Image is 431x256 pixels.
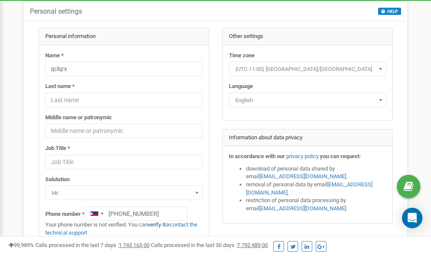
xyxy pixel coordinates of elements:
[151,242,268,248] span: Calls processed in the last 30 days :
[119,242,150,248] u: 1 743 163,00
[229,52,255,60] label: Time zone
[45,52,64,60] label: Name *
[45,82,75,91] label: Last name *
[148,221,165,228] a: verify it
[223,129,393,147] div: Information about data privacy
[45,176,70,184] label: Salutation
[259,173,346,179] a: [EMAIL_ADDRESS][DOMAIN_NAME]
[232,94,383,106] span: English
[237,242,268,248] u: 7 792 489,00
[45,144,70,153] label: Job Title *
[45,62,202,76] input: Name
[229,93,386,107] span: English
[286,153,319,159] a: privacy policy
[45,155,202,169] input: Job Title
[402,208,422,228] div: Open Intercom Messenger
[39,28,209,45] div: Personal information
[48,187,199,199] span: Mr.
[246,197,386,212] li: restriction of personal data processing by email .
[246,165,386,181] li: download of personal data shared by email ,
[223,28,393,45] div: Other settings
[86,206,188,221] input: +1-800-555-55-55
[45,210,85,218] label: Phone number *
[45,221,202,237] p: Your phone number is not verified. You can or
[229,82,253,91] label: Language
[45,185,202,200] span: Mr.
[246,181,372,196] a: [EMAIL_ADDRESS][DOMAIN_NAME]
[9,242,34,248] span: 99,989%
[45,93,202,107] input: Last name
[229,153,285,159] strong: In accordance with our
[259,205,346,212] a: [EMAIL_ADDRESS][DOMAIN_NAME]
[35,242,150,248] span: Calls processed in the last 7 days :
[320,153,361,159] strong: you can request:
[246,181,386,197] li: removal of personal data by email ,
[45,221,197,236] a: contact the technical support
[86,207,106,221] div: Telephone country code
[229,62,386,76] span: (UTC-11:00) Pacific/Midway
[232,63,383,75] span: (UTC-11:00) Pacific/Midway
[45,124,202,138] input: Middle name or patronymic
[45,114,112,122] label: Middle name or patronymic
[378,8,401,15] button: HELP
[30,8,82,15] h5: Personal settings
